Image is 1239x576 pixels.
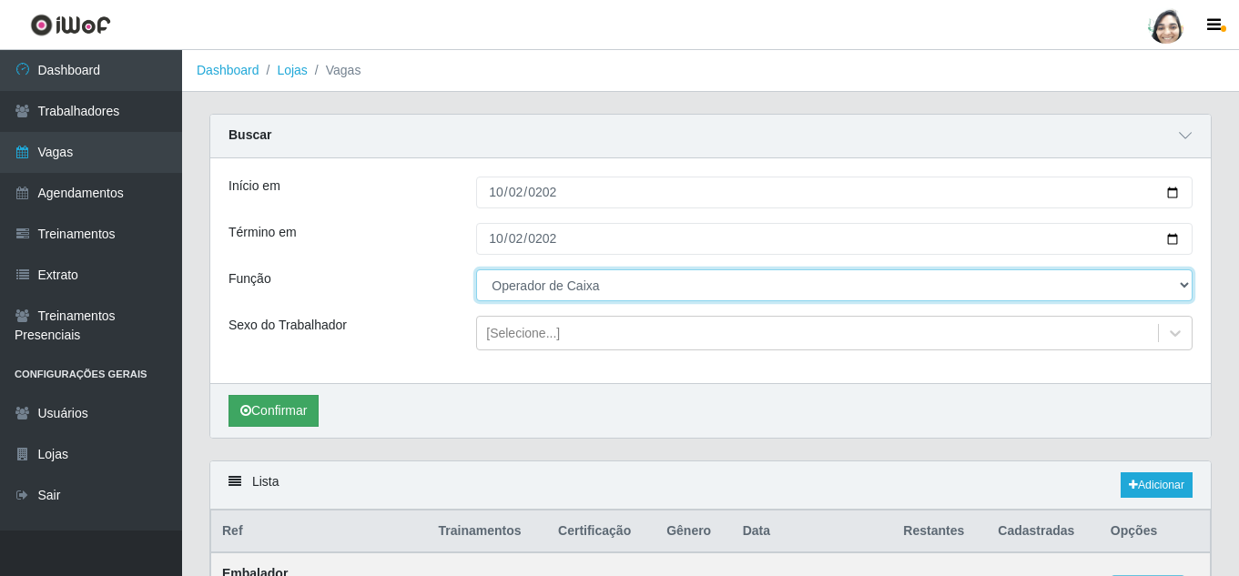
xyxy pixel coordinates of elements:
label: Sexo do Trabalhador [229,316,347,335]
button: Confirmar [229,395,319,427]
th: Trainamentos [428,510,548,553]
input: 00/00/0000 [476,223,1193,255]
strong: Buscar [229,127,271,142]
li: Vagas [308,61,361,80]
th: Certificação [547,510,655,553]
div: [Selecione...] [486,324,560,343]
a: Lojas [277,63,307,77]
th: Cadastradas [987,510,1100,553]
th: Gênero [655,510,732,553]
nav: breadcrumb [182,50,1239,92]
a: Dashboard [197,63,259,77]
th: Ref [211,510,428,553]
img: CoreUI Logo [30,14,111,36]
div: Lista [210,461,1211,510]
th: Data [732,510,893,553]
label: Início em [229,177,280,196]
label: Término em [229,223,297,242]
input: 00/00/0000 [476,177,1193,208]
th: Opções [1100,510,1211,553]
label: Função [229,269,271,288]
a: Adicionar [1121,472,1193,498]
th: Restantes [892,510,987,553]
